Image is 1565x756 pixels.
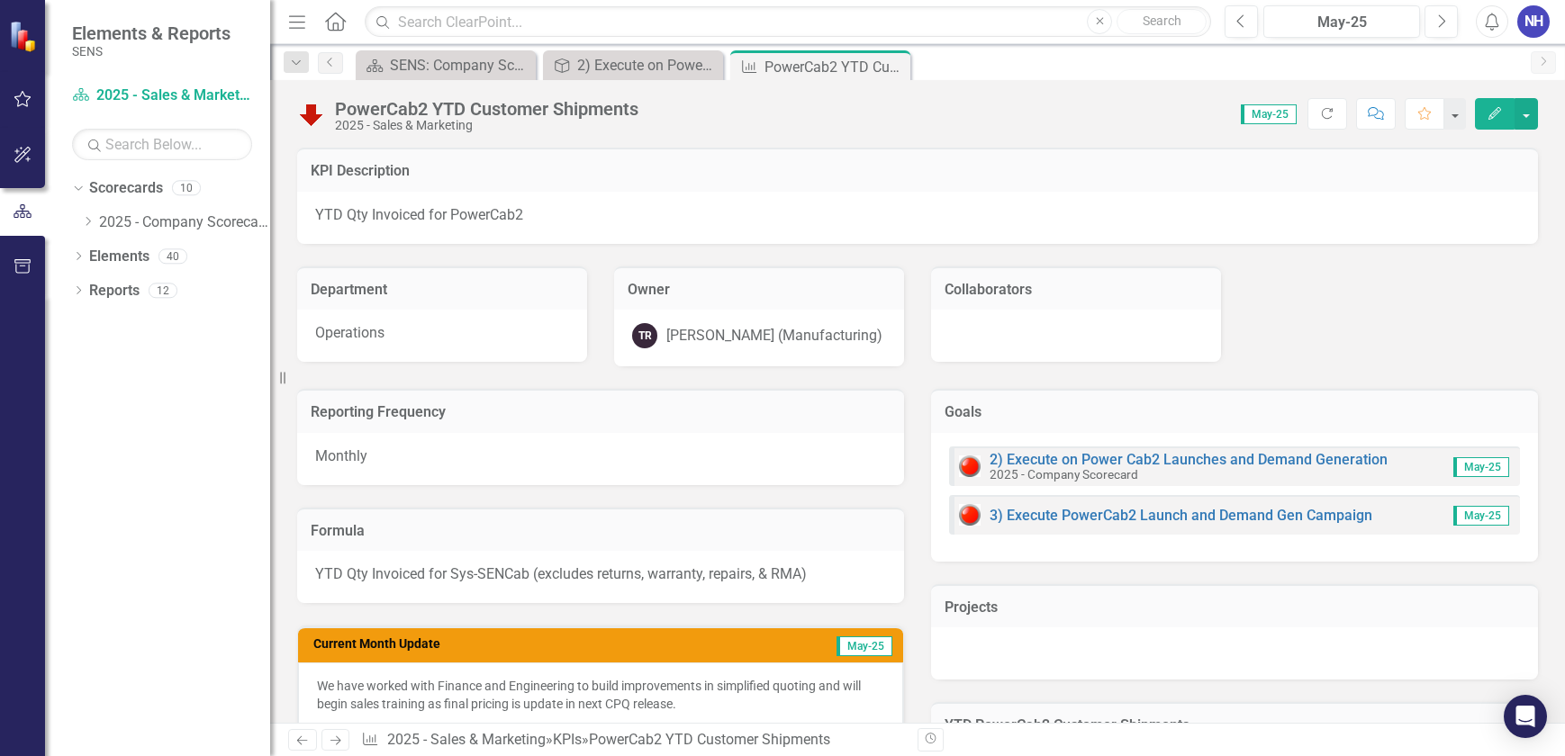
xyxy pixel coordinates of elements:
button: NH [1517,5,1550,38]
div: PowerCab2 YTD Customer Shipments [764,56,906,78]
div: PowerCab2 YTD Customer Shipments [589,731,830,748]
div: 12 [149,283,177,298]
h3: Collaborators [945,282,1208,298]
div: SENS: Company Scorecard [390,54,531,76]
img: Red: Critical Issues/Off-Track [959,504,981,526]
p: YTD Qty Invoiced for Sys-SENCab (excludes returns, warranty, repairs, & RMA) [315,564,886,585]
input: Search Below... [72,129,252,160]
span: Elements & Reports [72,22,231,44]
a: 2) Execute on Power Cab2 Launches and Demand Generation [547,54,719,76]
span: YTD Qty Invoiced for PowerCab2 [315,206,523,223]
a: SENS: Company Scorecard [360,54,531,76]
div: » » [361,730,904,751]
a: 3) Execute PowerCab2 Launch and Demand Gen Campaign [990,507,1372,524]
a: Reports [89,281,140,301]
div: 10 [172,181,201,196]
div: Open Intercom Messenger [1504,695,1547,738]
a: 2025 - Sales & Marketing [72,85,252,106]
h3: Formula [311,523,891,539]
h3: Goals [945,404,1524,420]
a: 2) Execute on Power Cab2 Launches and Demand Generation [990,451,1388,468]
span: May-25 [1241,104,1297,124]
small: 2025 - Company Scorecard [990,467,1138,481]
button: Search [1117,9,1207,34]
h3: Projects [945,599,1524,616]
h3: KPI Description [311,163,1524,179]
h3: Current Month Update [313,637,713,651]
span: Operations [315,324,384,341]
div: [PERSON_NAME] (Manufacturing) [666,326,882,346]
h3: YTD PowerCab2 Customer Shipments [945,717,1524,733]
span: May-25 [837,636,892,656]
div: 2025 - Sales & Marketing [335,119,638,132]
div: May-25 [1270,12,1414,33]
div: TR [632,323,657,348]
a: Elements [89,247,149,267]
span: May-25 [1453,506,1509,526]
input: Search ClearPoint... [365,6,1211,38]
div: PowerCab2 YTD Customer Shipments [335,99,638,119]
small: SENS [72,44,231,58]
h3: Department [311,282,574,298]
h3: Owner [628,282,891,298]
h3: Reporting Frequency [311,404,891,420]
div: 40 [158,248,187,264]
img: Red: Critical Issues/Off-Track [959,455,981,477]
img: ClearPoint Strategy [9,21,41,52]
button: May-25 [1263,5,1420,38]
a: 2025 - Sales & Marketing [387,731,546,748]
div: 2) Execute on Power Cab2 Launches and Demand Generation [577,54,719,76]
p: We have worked with Finance and Engineering to build improvements in simplified quoting and will ... [317,677,884,713]
a: Scorecards [89,178,163,199]
img: Below Target [297,100,326,129]
a: KPIs [553,731,582,748]
div: Monthly [297,433,904,485]
a: 2025 - Company Scorecard [99,212,270,233]
span: May-25 [1453,457,1509,477]
span: Search [1143,13,1181,28]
